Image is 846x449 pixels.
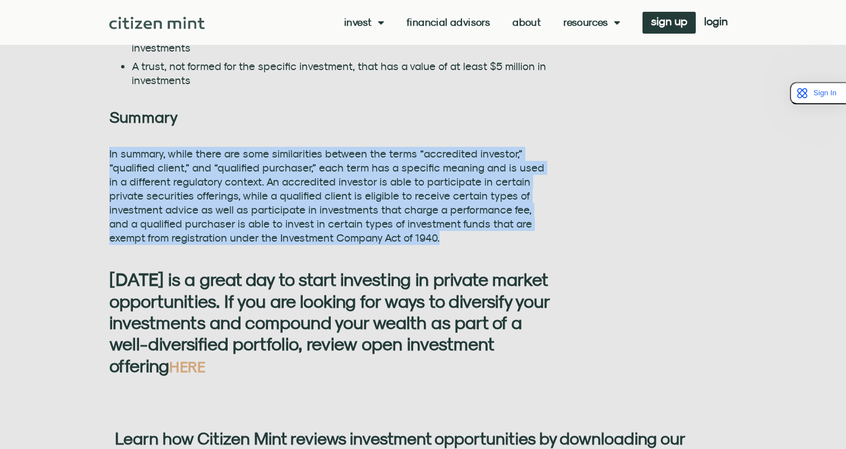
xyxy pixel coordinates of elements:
img: Citizen Mint [109,17,205,29]
span: login [704,17,728,25]
li: A trust, not formed for the specific investment, that has a value of at least $5 million in inves... [132,59,550,87]
b: Summary [109,108,178,126]
a: HERE [169,358,205,376]
p: In summary, while there are some similarities between the terms “accredited investor,” “qualified... [109,147,550,245]
a: Resources [563,17,620,28]
strong: [DATE] is a great day to start investing in private market opportunities. If you are looking for ... [109,269,549,376]
a: About [512,17,541,28]
a: login [696,12,736,34]
span: sign up [651,17,687,25]
nav: Menu [344,17,620,28]
a: Financial Advisors [406,17,490,28]
a: Invest [344,17,384,28]
a: sign up [642,12,696,34]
